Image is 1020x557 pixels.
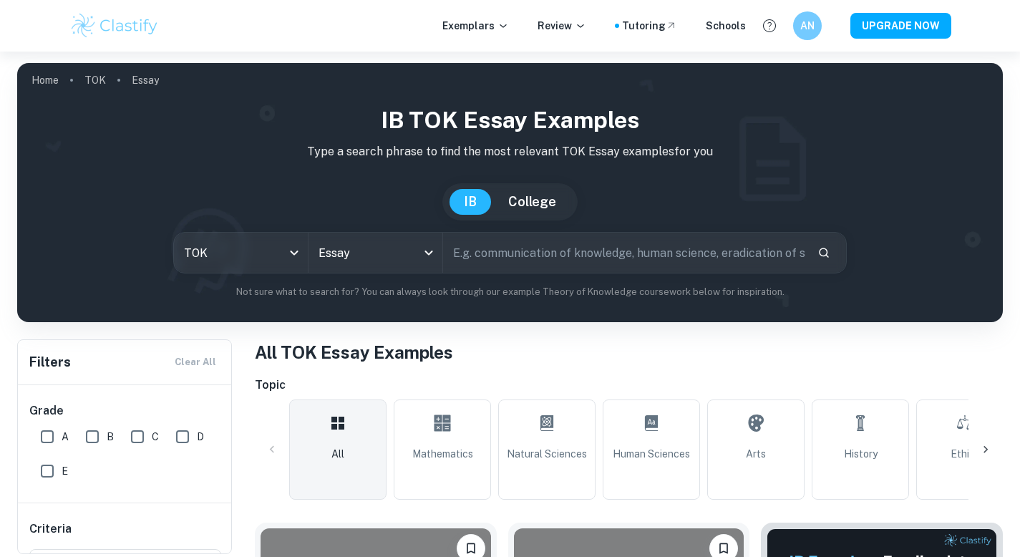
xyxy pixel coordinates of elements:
[850,13,951,39] button: UPGRADE NOW
[412,446,473,462] span: Mathematics
[746,446,766,462] span: Arts
[29,402,221,420] h6: Grade
[613,446,690,462] span: Human Sciences
[29,520,72,538] h6: Criteria
[69,11,160,40] img: Clastify logo
[197,429,204,445] span: D
[132,72,159,88] p: Essay
[507,446,587,462] span: Natural Sciences
[812,241,836,265] button: Search
[844,446,878,462] span: History
[31,70,59,90] a: Home
[62,429,69,445] span: A
[107,429,114,445] span: B
[29,352,71,372] h6: Filters
[442,18,509,34] p: Exemplars
[29,103,991,137] h1: IB TOK Essay examples
[331,446,344,462] span: All
[443,233,807,273] input: E.g. communication of knowledge, human science, eradication of smallpox...
[152,429,159,445] span: C
[255,377,1003,394] h6: Topic
[951,446,980,462] span: Ethics
[255,339,1003,365] h1: All TOK Essay Examples
[622,18,677,34] a: Tutoring
[29,143,991,160] p: Type a search phrase to find the most relevant TOK Essay examples for you
[29,285,991,299] p: Not sure what to search for? You can always look through our example Theory of Knowledge coursewo...
[538,18,586,34] p: Review
[309,233,442,273] div: Essay
[450,189,491,215] button: IB
[706,18,746,34] a: Schools
[494,189,570,215] button: College
[174,233,308,273] div: TOK
[62,463,68,479] span: E
[793,11,822,40] button: AN
[757,14,782,38] button: Help and Feedback
[17,63,1003,322] img: profile cover
[799,18,815,34] h6: AN
[84,70,106,90] a: TOK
